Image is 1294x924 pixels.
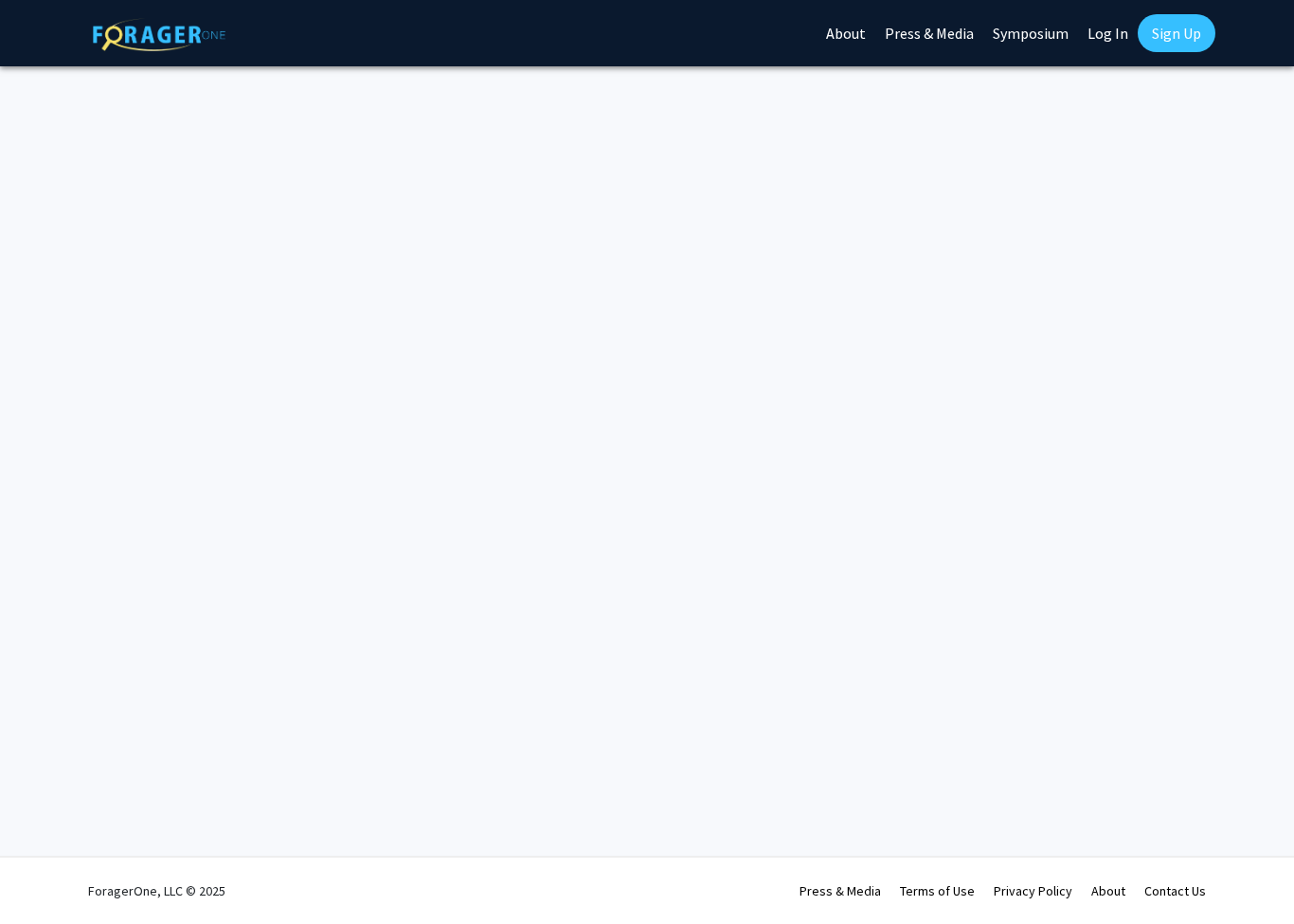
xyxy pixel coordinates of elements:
img: ForagerOne Logo [93,18,225,51]
a: About [1091,882,1125,899]
a: Terms of Use [900,882,975,899]
a: Contact Us [1144,882,1206,899]
div: ForagerOne, LLC © 2025 [88,858,225,924]
a: Press & Media [800,882,881,899]
a: Privacy Policy [994,882,1072,899]
a: Sign Up [1138,14,1215,52]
